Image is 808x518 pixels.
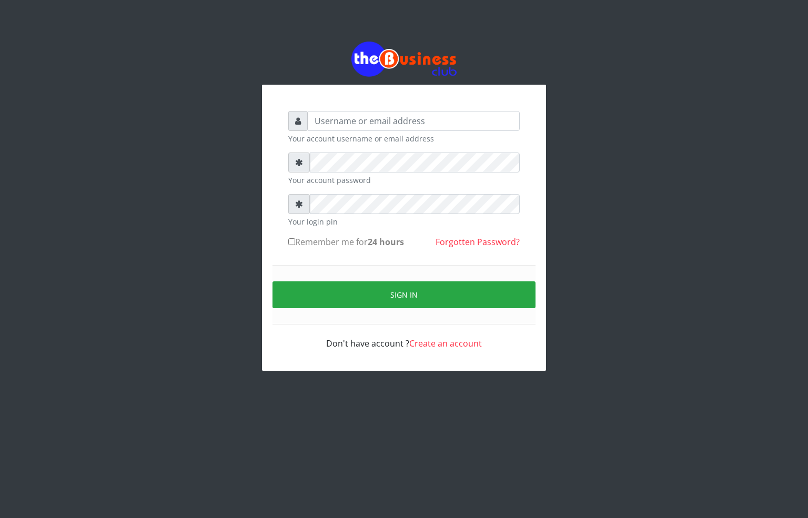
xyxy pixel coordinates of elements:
small: Your account username or email address [288,133,520,144]
small: Your account password [288,175,520,186]
button: Sign in [272,281,536,308]
input: Username or email address [308,111,520,131]
a: Forgotten Password? [436,236,520,248]
a: Create an account [409,338,482,349]
div: Don't have account ? [288,324,520,350]
b: 24 hours [368,236,404,248]
label: Remember me for [288,236,404,248]
input: Remember me for24 hours [288,238,295,245]
small: Your login pin [288,216,520,227]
